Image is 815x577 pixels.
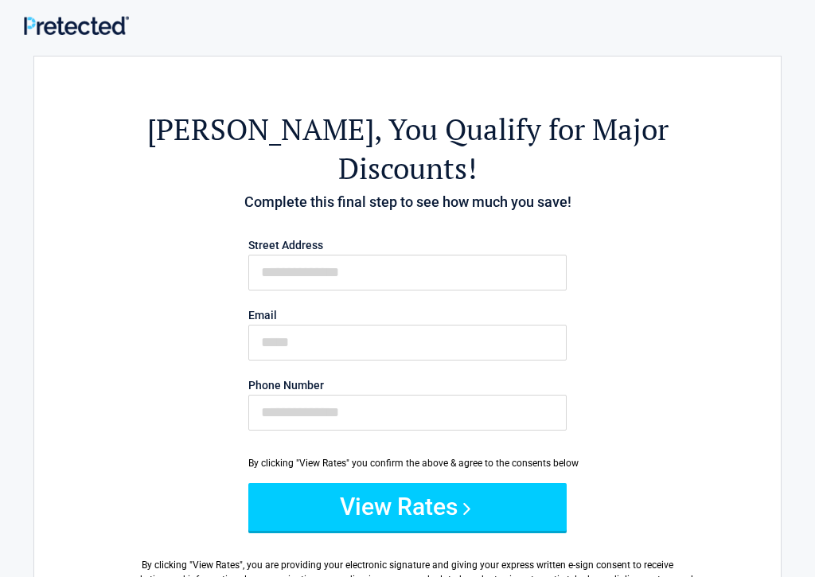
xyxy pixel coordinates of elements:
[24,16,129,35] img: Main Logo
[122,192,693,212] h4: Complete this final step to see how much you save!
[248,483,567,531] button: View Rates
[122,110,693,188] h2: , You Qualify for Major Discounts!
[248,310,567,321] label: Email
[193,559,240,571] span: View Rates
[248,380,567,391] label: Phone Number
[147,110,374,149] span: [PERSON_NAME]
[248,240,567,251] label: Street Address
[248,456,567,470] div: By clicking "View Rates" you confirm the above & agree to the consents below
